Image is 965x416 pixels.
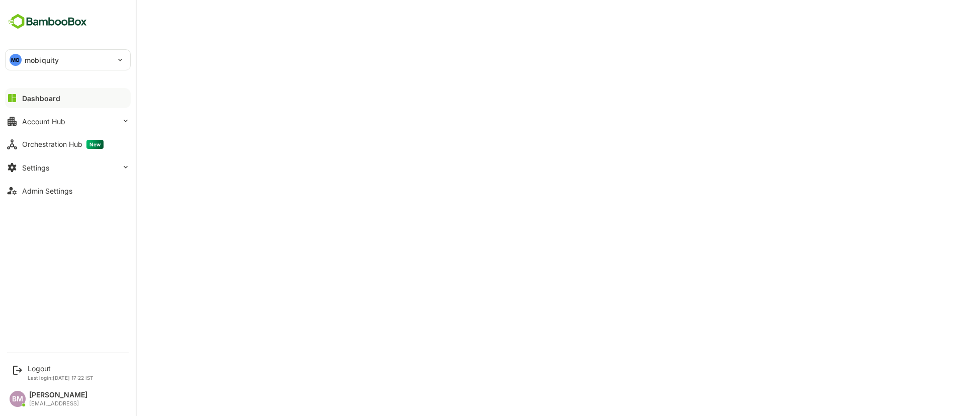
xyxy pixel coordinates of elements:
div: Account Hub [22,117,65,126]
div: Logout [28,364,93,373]
div: Orchestration Hub [22,140,104,149]
button: Settings [5,157,131,178]
button: Orchestration HubNew [5,134,131,154]
div: Dashboard [22,94,60,103]
div: BM [10,391,26,407]
div: Admin Settings [22,187,72,195]
p: mobiquity [25,55,59,65]
button: Admin Settings [5,181,131,201]
p: Last login: [DATE] 17:22 IST [28,375,93,381]
div: Settings [22,163,49,172]
button: Account Hub [5,111,131,131]
button: Dashboard [5,88,131,108]
img: BambooboxFullLogoMark.5f36c76dfaba33ec1ec1367b70bb1252.svg [5,12,90,31]
span: New [86,140,104,149]
div: [EMAIL_ADDRESS] [29,400,87,407]
div: MOmobiquity [6,50,130,70]
div: MO [10,54,22,66]
div: [PERSON_NAME] [29,391,87,399]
